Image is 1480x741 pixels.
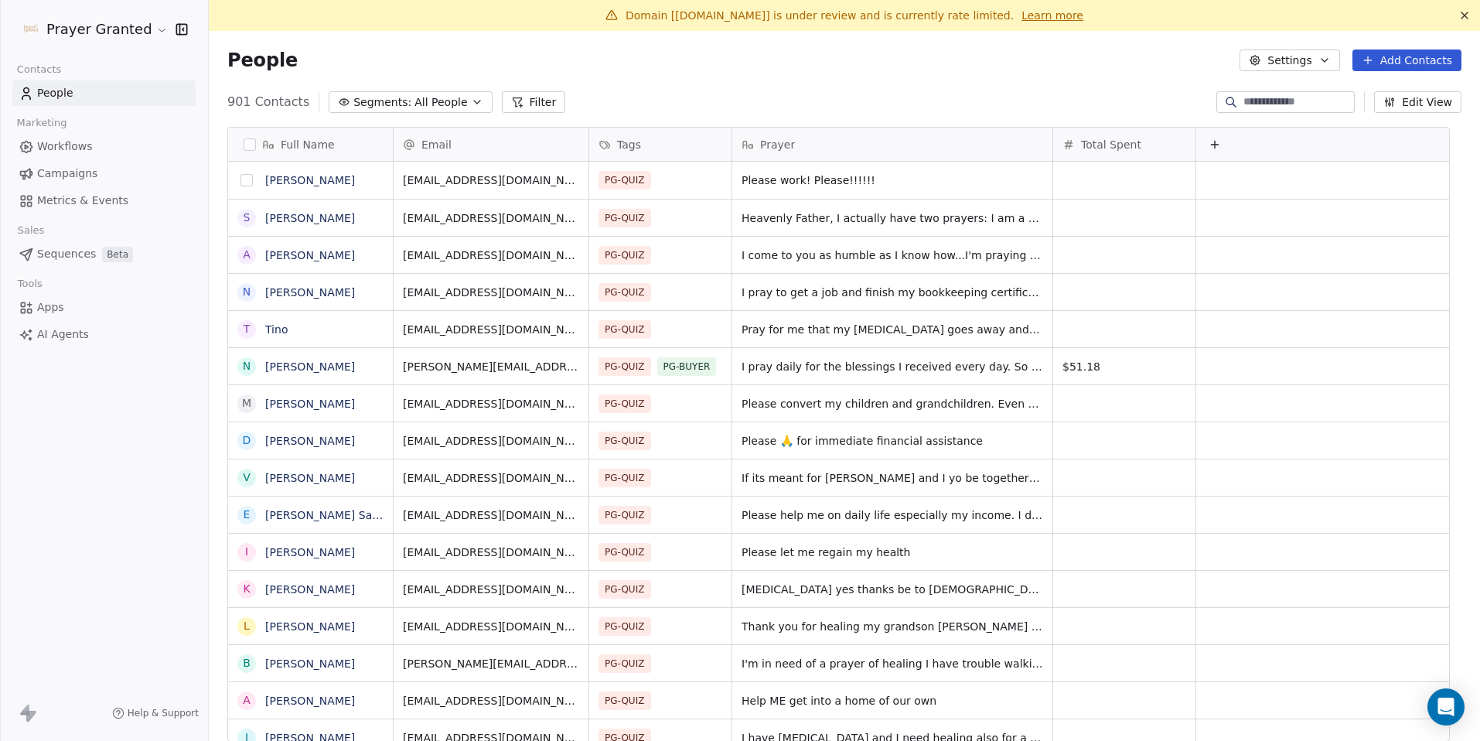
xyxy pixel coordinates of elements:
[598,506,651,524] span: PG-QUIZ
[243,358,251,374] div: N
[243,692,251,709] div: A
[742,248,1043,263] span: I come to you as humble as I know how...I'm praying for a financial break through.Bless my financ...
[403,210,579,226] span: [EMAIL_ADDRESS][DOMAIN_NAME]
[403,359,579,374] span: [PERSON_NAME][EMAIL_ADDRESS][PERSON_NAME][DOMAIN_NAME]
[265,546,355,558] a: [PERSON_NAME]
[403,507,579,523] span: [EMAIL_ADDRESS][DOMAIN_NAME]
[1240,50,1339,71] button: Settings
[403,248,579,263] span: [EMAIL_ADDRESS][DOMAIN_NAME]
[37,138,93,155] span: Workflows
[265,435,355,447] a: [PERSON_NAME]
[403,470,579,486] span: [EMAIL_ADDRESS][DOMAIN_NAME]
[228,128,393,161] div: Full Name
[281,137,335,152] span: Full Name
[742,582,1043,597] span: [MEDICAL_DATA] yes thanks be to [DEMOGRAPHIC_DATA] always victorious [PERSON_NAME] is my lord and...
[265,323,288,336] a: Tino
[265,695,355,707] a: [PERSON_NAME]
[598,209,651,227] span: PG-QUIZ
[243,247,251,263] div: A
[589,128,731,161] div: Tags
[37,326,89,343] span: AI Agents
[403,172,579,188] span: [EMAIL_ADDRESS][DOMAIN_NAME]
[265,174,355,186] a: [PERSON_NAME]
[403,619,579,634] span: [EMAIL_ADDRESS][DOMAIN_NAME]
[11,219,51,242] span: Sales
[265,249,355,261] a: [PERSON_NAME]
[112,707,199,719] a: Help & Support
[742,359,1043,374] span: I pray daily for the blessings I received every day. So Thankful for your love ❤️ and Mercy. Aski...
[10,111,73,135] span: Marketing
[245,544,248,560] div: I
[12,80,196,106] a: People
[265,212,355,224] a: [PERSON_NAME]
[12,322,196,347] a: AI Agents
[403,582,579,597] span: [EMAIL_ADDRESS][DOMAIN_NAME]
[227,93,309,111] span: 901 Contacts
[244,507,251,523] div: E
[243,655,251,671] div: B
[598,246,651,265] span: PG-QUIZ
[598,543,651,562] span: PG-QUIZ
[128,707,199,719] span: Help & Support
[598,394,651,413] span: PG-QUIZ
[742,507,1043,523] span: Please help me on daily life especially my income. I don’t have enough money to support myself. H...
[265,620,355,633] a: [PERSON_NAME]
[1081,137,1141,152] span: Total Spent
[265,583,355,596] a: [PERSON_NAME]
[12,188,196,213] a: Metrics & Events
[732,128,1052,161] div: Prayer
[598,691,651,710] span: PG-QUIZ
[394,128,588,161] div: Email
[12,295,196,320] a: Apps
[244,321,251,337] div: T
[265,398,355,410] a: [PERSON_NAME]
[742,396,1043,411] span: Please convert my children and grandchildren. Even my husband to know you love you and be with yo...
[1427,688,1465,726] div: Open Intercom Messenger
[242,395,251,411] div: M
[1352,50,1461,71] button: Add Contacts
[502,91,566,113] button: Filter
[1021,8,1083,23] a: Learn more
[598,171,651,190] span: PG-QUIZ
[102,247,133,262] span: Beta
[244,210,251,226] div: S
[11,272,49,295] span: Tools
[243,581,250,597] div: K
[12,241,196,267] a: SequencesBeta
[243,284,251,300] div: N
[598,432,651,450] span: PG-QUIZ
[37,193,128,209] span: Metrics & Events
[742,693,1043,709] span: Help ME get into a home of our own
[598,580,651,599] span: PG-QUIZ
[10,58,68,81] span: Contacts
[1062,359,1186,374] span: $51.18
[742,470,1043,486] span: If its meant for [PERSON_NAME] and I yo be together let him come home now. Thank you my Lord and ...
[37,246,96,262] span: Sequences
[227,49,298,72] span: People
[244,618,250,634] div: L
[742,285,1043,300] span: I pray to get a job and finish my bookkeeping certification. I pray that my son gets a good job a...
[598,617,651,636] span: PG-QUIZ
[598,283,651,302] span: PG-QUIZ
[598,469,651,487] span: PG-QUIZ
[243,432,251,449] div: D
[742,619,1043,634] span: Thank you for healing my grandson [PERSON_NAME] from [MEDICAL_DATA]. Please heal his spirit and h...
[37,85,73,101] span: People
[742,433,1043,449] span: Please 🙏 for immediate financial assistance
[742,322,1043,337] span: Pray for me that my [MEDICAL_DATA] goes away and bless me with a fanical blessing so can pay my m...
[403,285,579,300] span: [EMAIL_ADDRESS][DOMAIN_NAME]
[598,654,651,673] span: PG-QUIZ
[403,656,579,671] span: [PERSON_NAME][EMAIL_ADDRESS][DOMAIN_NAME]
[1374,91,1461,113] button: Edit View
[403,433,579,449] span: [EMAIL_ADDRESS][DOMAIN_NAME]
[617,137,641,152] span: Tags
[598,357,651,376] span: PG-QUIZ
[12,134,196,159] a: Workflows
[265,657,355,670] a: [PERSON_NAME]
[403,693,579,709] span: [EMAIL_ADDRESS][DOMAIN_NAME]
[265,509,472,521] a: [PERSON_NAME] San [PERSON_NAME]
[403,396,579,411] span: [EMAIL_ADDRESS][DOMAIN_NAME]
[265,286,355,299] a: [PERSON_NAME]
[626,9,1014,22] span: Domain [[DOMAIN_NAME]] is under review and is currently rate limited.
[37,166,97,182] span: Campaigns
